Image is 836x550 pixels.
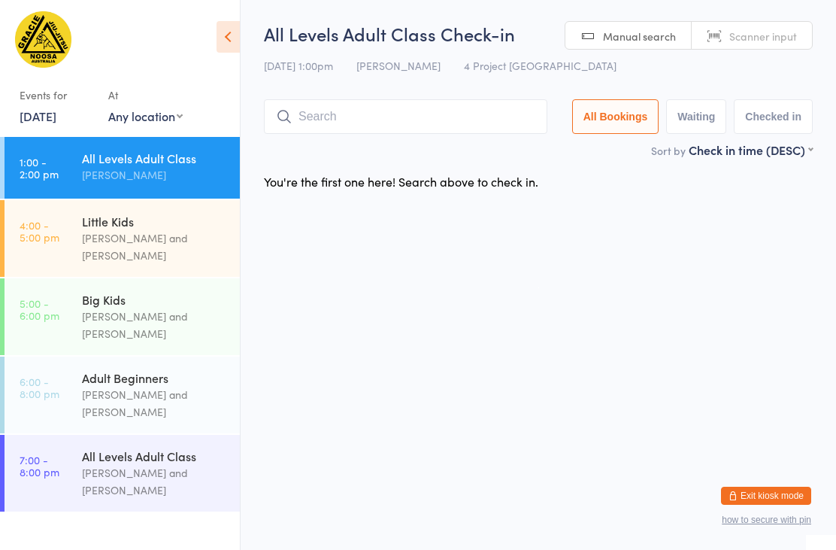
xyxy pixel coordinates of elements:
[82,308,227,342] div: [PERSON_NAME] and [PERSON_NAME]
[82,369,227,386] div: Adult Beginners
[722,515,811,525] button: how to secure with pin
[82,229,227,264] div: [PERSON_NAME] and [PERSON_NAME]
[15,11,71,68] img: Gracie Humaita Noosa
[20,219,59,243] time: 4:00 - 5:00 pm
[5,435,240,512] a: 7:00 -8:00 pmAll Levels Adult Class[PERSON_NAME] and [PERSON_NAME]
[20,297,59,321] time: 5:00 - 6:00 pm
[20,108,56,124] a: [DATE]
[5,357,240,433] a: 6:00 -8:00 pmAdult Beginners[PERSON_NAME] and [PERSON_NAME]
[20,454,59,478] time: 7:00 - 8:00 pm
[464,58,616,73] span: 4 Project [GEOGRAPHIC_DATA]
[82,448,227,464] div: All Levels Adult Class
[5,200,240,277] a: 4:00 -5:00 pmLittle Kids[PERSON_NAME] and [PERSON_NAME]
[721,487,811,505] button: Exit kiosk mode
[82,386,227,421] div: [PERSON_NAME] and [PERSON_NAME]
[82,464,227,499] div: [PERSON_NAME] and [PERSON_NAME]
[20,156,59,180] time: 1:00 - 2:00 pm
[108,83,183,108] div: At
[82,166,227,184] div: [PERSON_NAME]
[20,83,93,108] div: Events for
[108,108,183,124] div: Any location
[264,99,547,134] input: Search
[603,29,676,44] span: Manual search
[82,150,227,166] div: All Levels Adult Class
[5,137,240,199] a: 1:00 -2:00 pmAll Levels Adult Class[PERSON_NAME]
[20,375,59,400] time: 6:00 - 8:00 pm
[734,99,813,134] button: Checked in
[5,278,240,355] a: 5:00 -6:00 pmBig Kids[PERSON_NAME] and [PERSON_NAME]
[264,58,333,73] span: [DATE] 1:00pm
[651,143,686,158] label: Sort by
[666,99,726,134] button: Waiting
[82,291,227,308] div: Big Kids
[264,21,813,46] h2: All Levels Adult Class Check-in
[82,213,227,229] div: Little Kids
[689,141,813,158] div: Check in time (DESC)
[572,99,659,134] button: All Bookings
[264,173,538,190] div: You're the first one here! Search above to check in.
[356,58,441,73] span: [PERSON_NAME]
[729,29,797,44] span: Scanner input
